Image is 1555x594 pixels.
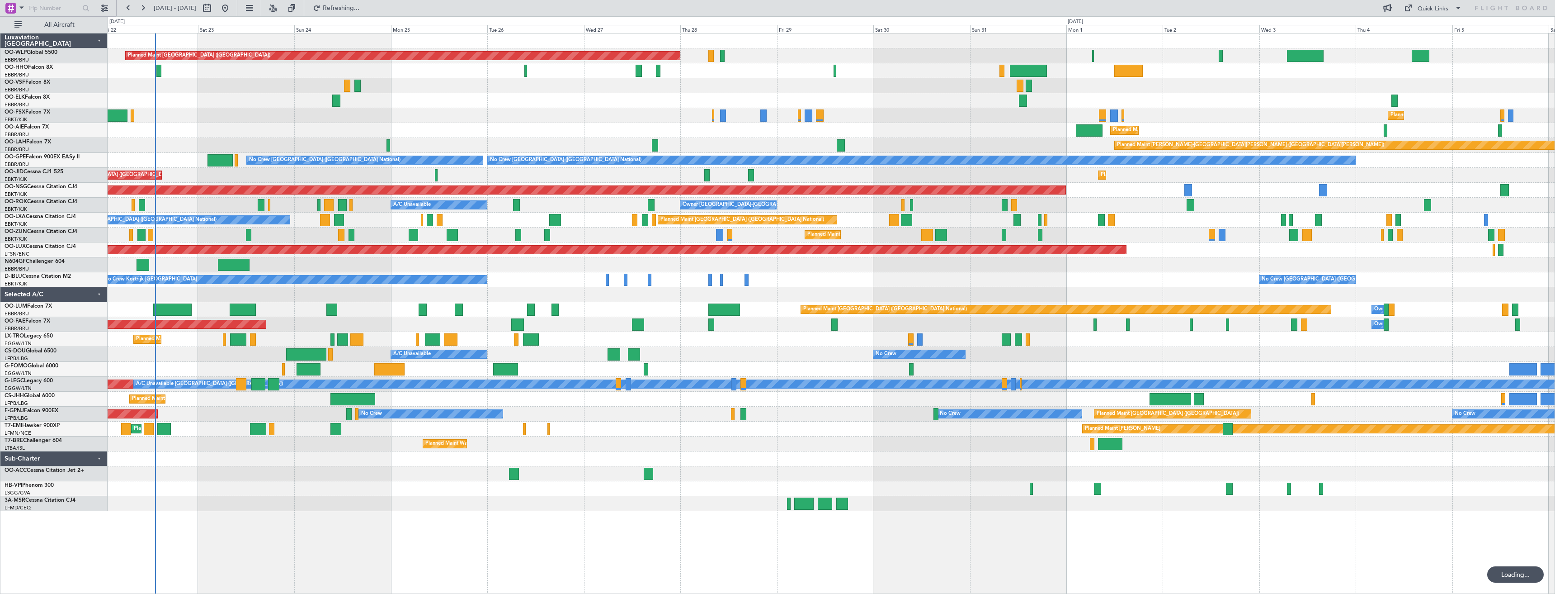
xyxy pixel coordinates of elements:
span: LX-TRO [5,333,24,339]
span: All Aircraft [24,22,95,28]
a: T7-BREChallenger 604 [5,438,62,443]
span: OO-LAH [5,139,26,145]
div: Planned Maint [PERSON_NAME] [134,422,209,436]
a: OO-ZUNCessna Citation CJ4 [5,229,77,234]
div: Planned Maint [GEOGRAPHIC_DATA] ([GEOGRAPHIC_DATA] National) [660,213,824,227]
span: OO-LUX [5,244,26,249]
a: LSGG/GVA [5,489,30,496]
a: OO-HHOFalcon 8X [5,65,53,70]
a: OO-LUMFalcon 7X [5,304,52,309]
a: N604GFChallenger 604 [5,259,65,264]
a: OO-NSGCessna Citation CJ4 [5,184,77,190]
div: A/C Unavailable [393,347,431,361]
a: EGGW/LTN [5,340,32,347]
div: Quick Links [1418,5,1448,14]
a: EBBR/BRU [5,57,29,63]
a: OO-ELKFalcon 8X [5,95,50,100]
span: T7-EMI [5,423,22,428]
div: Planned Maint Warsaw ([GEOGRAPHIC_DATA]) [425,437,534,451]
a: OO-VSFFalcon 8X [5,80,50,85]
div: Wed 3 [1259,25,1356,33]
a: 3A-MSRCessna Citation CJ4 [5,498,75,503]
a: OO-FAEFalcon 7X [5,318,50,324]
span: 3A-MSR [5,498,25,503]
div: Planned Maint [GEOGRAPHIC_DATA] ([GEOGRAPHIC_DATA]) [136,333,278,346]
span: OO-ROK [5,199,27,204]
div: Planned Maint Kortrijk-[GEOGRAPHIC_DATA] [1390,109,1496,122]
span: OO-ELK [5,95,25,100]
div: Planned Maint [PERSON_NAME] [1085,422,1160,436]
a: HB-VPIPhenom 300 [5,483,54,488]
a: LFMN/NCE [5,430,31,437]
div: Thu 4 [1356,25,1452,33]
a: EBKT/KJK [5,221,27,228]
div: Sat 23 [198,25,294,33]
a: EBBR/BRU [5,71,29,78]
div: Fri 29 [777,25,873,33]
div: No Crew [GEOGRAPHIC_DATA] ([GEOGRAPHIC_DATA] National) [1262,273,1413,286]
a: EGGW/LTN [5,370,32,377]
a: EBBR/BRU [5,161,29,168]
a: LFPB/LBG [5,415,28,422]
span: OO-AIE [5,124,24,130]
a: OO-WLPGlobal 5500 [5,50,57,55]
a: EBKT/KJK [5,236,27,242]
span: OO-VSF [5,80,25,85]
a: EBKT/KJK [5,280,27,287]
div: Planned Maint Kortrijk-[GEOGRAPHIC_DATA] [807,228,913,242]
div: No Crew [1455,407,1475,421]
a: OO-LXACessna Citation CJ4 [5,214,76,219]
a: LFSN/ENC [5,251,29,257]
span: OO-LXA [5,214,26,219]
a: EBKT/KJK [5,116,27,123]
div: A/C Unavailable [GEOGRAPHIC_DATA] ([GEOGRAPHIC_DATA] National) [48,213,217,227]
a: CS-DOUGlobal 6500 [5,348,57,354]
div: [DATE] [1068,18,1083,26]
div: Owner [GEOGRAPHIC_DATA]-[GEOGRAPHIC_DATA] [683,198,805,212]
span: OO-GPE [5,154,26,160]
a: EBKT/KJK [5,206,27,213]
span: OO-HHO [5,65,28,70]
span: OO-JID [5,169,24,175]
span: OO-ZUN [5,229,27,234]
input: Trip Number [28,1,80,15]
div: Wed 27 [584,25,680,33]
a: EBBR/BRU [5,325,29,332]
a: OO-FSXFalcon 7X [5,109,50,115]
div: A/C Unavailable [GEOGRAPHIC_DATA] ([GEOGRAPHIC_DATA]) [136,377,283,391]
a: EBKT/KJK [5,191,27,198]
div: Mon 1 [1066,25,1163,33]
a: EBBR/BRU [5,146,29,153]
div: Sun 24 [294,25,391,33]
div: Fri 5 [1452,25,1549,33]
div: Tue 26 [487,25,584,33]
a: LX-TROLegacy 650 [5,333,53,339]
a: LFPB/LBG [5,355,28,362]
a: OO-ACCCessna Citation Jet 2+ [5,468,84,473]
div: Loading... [1487,566,1544,583]
button: Quick Links [1399,1,1466,15]
button: Refreshing... [309,1,363,15]
a: EBKT/KJK [5,176,27,183]
div: No Crew [GEOGRAPHIC_DATA] ([GEOGRAPHIC_DATA] National) [249,153,401,167]
span: CS-JHH [5,393,24,399]
div: Fri 22 [102,25,198,33]
span: [DATE] - [DATE] [154,4,196,12]
a: CS-JHHGlobal 6000 [5,393,55,399]
span: F-GPNJ [5,408,24,413]
div: Thu 28 [680,25,777,33]
a: LFMD/CEQ [5,504,31,511]
a: LFPB/LBG [5,400,28,407]
div: No Crew [876,347,896,361]
a: OO-GPEFalcon 900EX EASy II [5,154,80,160]
a: OO-ROKCessna Citation CJ4 [5,199,77,204]
a: OO-LAHFalcon 7X [5,139,51,145]
span: OO-FSX [5,109,25,115]
a: EBBR/BRU [5,310,29,317]
a: G-LEGCLegacy 600 [5,378,53,384]
a: LTBA/ISL [5,445,25,451]
span: G-FOMO [5,363,28,369]
div: No Crew [GEOGRAPHIC_DATA] ([GEOGRAPHIC_DATA] National) [490,153,641,167]
div: Sun 31 [970,25,1066,33]
div: [DATE] [109,18,125,26]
